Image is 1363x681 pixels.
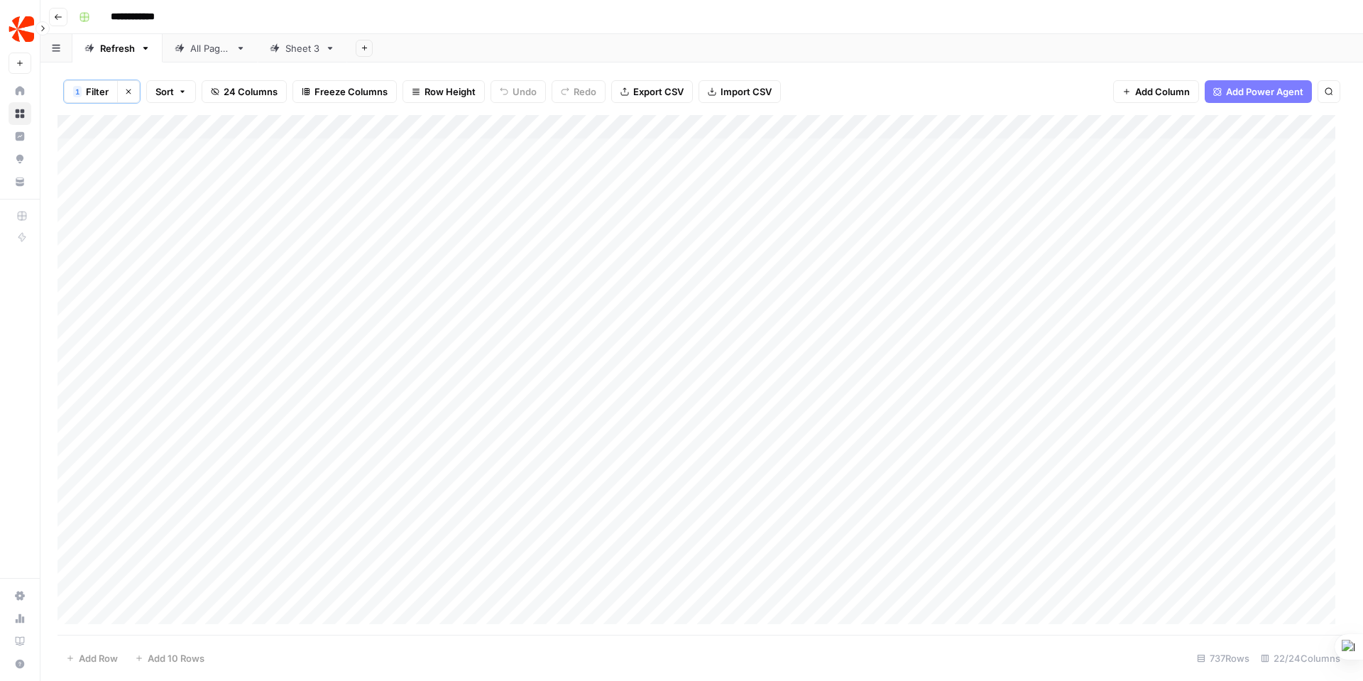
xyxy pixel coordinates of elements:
[1226,85,1303,99] span: Add Power Agent
[1113,80,1199,103] button: Add Column
[721,85,772,99] span: Import CSV
[75,86,80,97] span: 1
[163,34,258,62] a: All Pages
[9,607,31,630] a: Usage
[425,85,476,99] span: Row Height
[292,80,397,103] button: Freeze Columns
[9,11,31,47] button: Workspace: ChargebeeOps
[224,85,278,99] span: 24 Columns
[9,102,31,125] a: Browse
[491,80,546,103] button: Undo
[574,85,596,99] span: Redo
[155,85,174,99] span: Sort
[1205,80,1312,103] button: Add Power Agent
[100,41,135,55] div: Refresh
[202,80,287,103] button: 24 Columns
[9,653,31,675] button: Help + Support
[79,651,118,665] span: Add Row
[285,41,319,55] div: Sheet 3
[513,85,537,99] span: Undo
[72,34,163,62] a: Refresh
[58,647,126,670] button: Add Row
[314,85,388,99] span: Freeze Columns
[73,86,82,97] div: 1
[64,80,117,103] button: 1Filter
[126,647,213,670] button: Add 10 Rows
[1135,85,1190,99] span: Add Column
[9,584,31,607] a: Settings
[9,148,31,170] a: Opportunities
[9,630,31,653] a: Learning Hub
[552,80,606,103] button: Redo
[258,34,347,62] a: Sheet 3
[9,16,34,42] img: ChargebeeOps Logo
[9,80,31,102] a: Home
[611,80,693,103] button: Export CSV
[633,85,684,99] span: Export CSV
[148,651,204,665] span: Add 10 Rows
[1191,647,1255,670] div: 737 Rows
[699,80,781,103] button: Import CSV
[190,41,230,55] div: All Pages
[403,80,485,103] button: Row Height
[1255,647,1346,670] div: 22/24 Columns
[9,170,31,193] a: Your Data
[146,80,196,103] button: Sort
[86,85,109,99] span: Filter
[9,125,31,148] a: Insights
